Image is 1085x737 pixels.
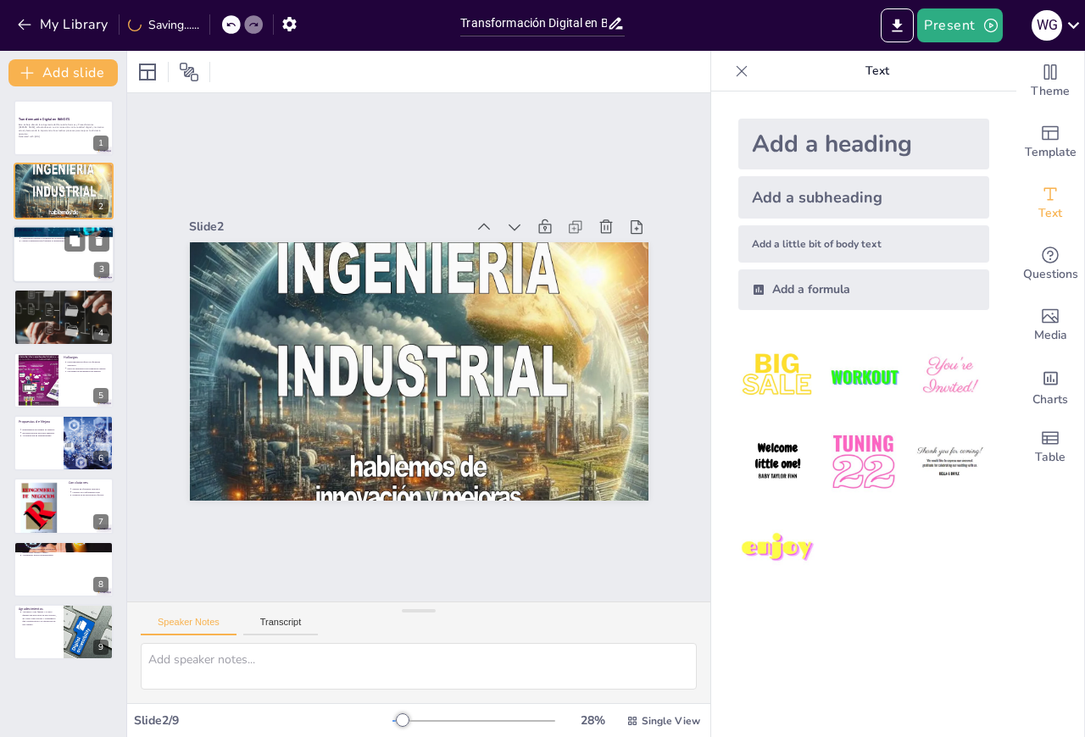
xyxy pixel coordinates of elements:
div: 3 [13,225,114,283]
p: Puente entre pasado y futuro. [22,551,108,554]
div: w g [1032,10,1062,41]
span: Media [1034,326,1067,345]
p: Hallazgos [64,354,108,359]
img: 7.jpeg [738,509,817,588]
p: Asegurando gestión estandarizada. [22,553,108,557]
p: Capacitación asegura competencias actualizadas. [21,236,109,240]
div: Slide 2 [189,219,465,235]
span: Single View [642,714,700,728]
p: Este trabajo aborda la reingeniería del Manual de Normas y Procedimientos [PERSON_NAME], enfocánd... [19,123,108,136]
div: Add ready made slides [1016,112,1084,173]
button: My Library [13,11,115,38]
button: Export to PowerPoint [881,8,914,42]
div: Add text boxes [1016,173,1084,234]
p: Text [755,51,999,91]
div: 7 [14,478,114,534]
span: Table [1035,448,1066,467]
p: Promoción de una gestión efectiva. [72,494,108,497]
img: 6.jpeg [910,423,989,501]
div: 9 [14,604,114,660]
div: 5 [93,388,108,403]
img: 3.jpeg [910,337,989,416]
button: Delete Slide [89,230,109,251]
div: Add a table [1016,417,1084,478]
div: 8 [93,577,108,592]
button: Transcript [243,617,319,635]
div: Add images, graphics, shapes or video [1016,295,1084,356]
span: Charts [1032,391,1068,409]
p: Garantía de conformidad legal. [72,490,108,494]
div: 7 [93,514,108,529]
p: Desactualización afecta la eficiencia operativa. [67,360,108,366]
div: 9 [93,640,108,655]
p: [PERSON_NAME] [18,228,109,233]
p: Incorporación de procesos digitales. [22,431,58,435]
span: Position [179,62,199,82]
span: Questions [1023,265,1078,284]
div: 28 % [572,712,613,729]
span: Theme [1031,82,1070,101]
div: Add a formula [738,269,989,310]
p: Reflexiones Finales [19,543,108,548]
span: Template [1025,143,1077,162]
p: Necesidad de modernización urgente. [67,369,108,373]
div: 2 [14,163,114,219]
div: 1 [14,100,114,156]
div: 6 [14,415,114,471]
p: Agradezco a mi familia y a todos quienes me apoyaron en este proceso, así como a mis tutores y co... [22,611,58,626]
div: 4 [93,325,108,341]
strong: Transformación Digital en BANDES [19,117,70,121]
p: Agradecimientos [19,607,58,612]
span: Text [1038,204,1062,223]
img: 5.jpeg [824,423,903,501]
img: 1.jpeg [738,337,817,416]
p: Validación de la teoría en la práctica. [22,547,108,551]
div: Add a heading [738,119,989,169]
p: Conclusiones [69,480,108,485]
div: Get real-time input from your audience [1016,234,1084,295]
button: Add slide [8,59,118,86]
div: Saving...... [128,17,199,33]
p: Actualización de nomenclaturas. [22,435,58,438]
p: Falta de alineación con normativas legales. [67,366,108,369]
p: Propuestas de Mejora [19,419,58,424]
input: Insert title [460,11,606,36]
button: Present [917,8,1002,42]
p: Mejora en eficiencia operativa. [72,488,108,491]
div: Add charts and graphs [1016,356,1084,417]
div: Layout [134,58,161,86]
img: 4.jpeg [738,423,817,501]
div: Slide 2 / 9 [134,712,392,729]
p: Cultura Organizacional fomenta el aprendizaje. [21,240,109,243]
div: 2 [93,199,108,214]
div: 1 [93,136,108,151]
button: w g [1032,8,1062,42]
p: Generated with [URL] [19,136,108,139]
div: Add a little bit of body text [738,225,989,263]
div: 6 [93,451,108,466]
p: Gestión [PERSON_NAME] Humano es clave para la efectividad organizacional. [21,233,109,236]
p: Reingeniería del manual es esencial. [22,428,58,431]
div: 4 [14,289,114,345]
div: 5 [14,352,114,408]
div: 3 [94,262,109,277]
img: 2.jpeg [824,337,903,416]
div: 8 [14,541,114,597]
div: Change the overall theme [1016,51,1084,112]
div: Add a subheading [738,176,989,219]
button: Duplicate Slide [64,230,85,251]
button: Speaker Notes [141,617,236,635]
